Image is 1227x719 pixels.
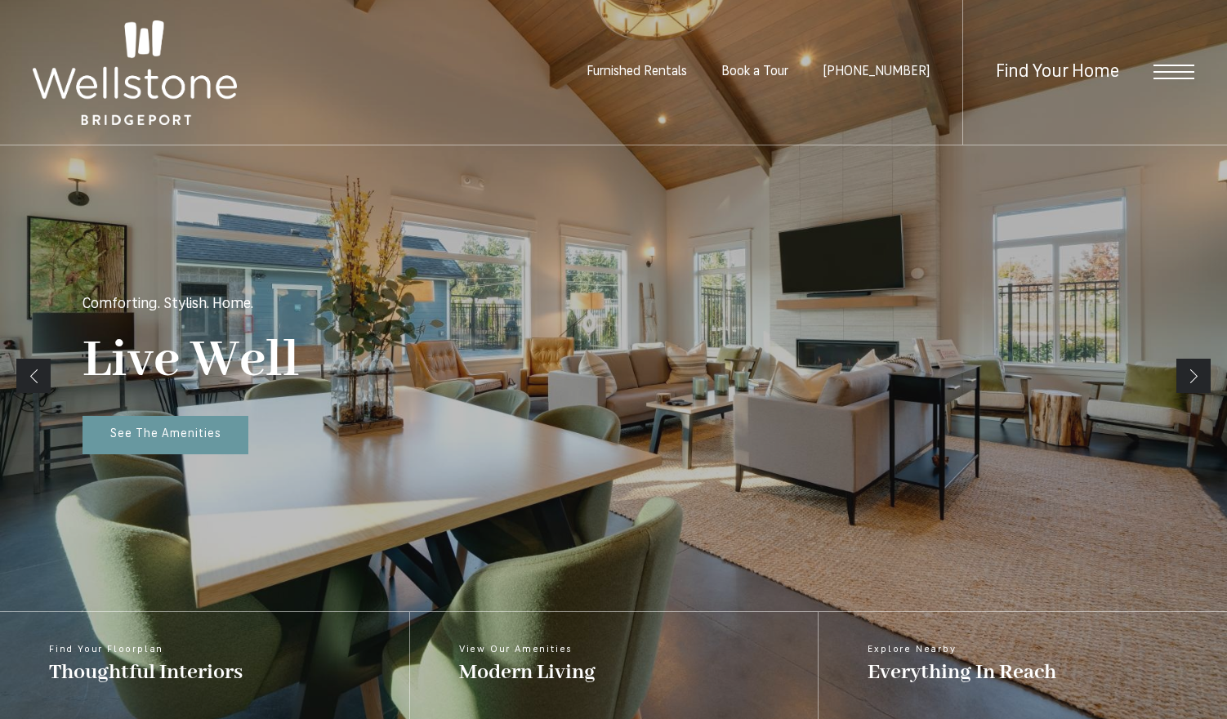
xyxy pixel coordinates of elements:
span: Find Your Floorplan [49,645,243,654]
a: Furnished Rentals [587,65,687,78]
span: Modern Living [459,659,596,686]
span: [PHONE_NUMBER] [823,65,930,78]
span: See The Amenities [110,428,221,440]
img: Wellstone [33,20,237,125]
a: Book a Tour [721,65,788,78]
a: Next [1176,359,1211,393]
span: Everything In Reach [868,659,1056,686]
span: View Our Amenities [459,645,596,654]
a: See The Amenities [83,416,248,455]
span: Thoughtful Interiors [49,659,243,686]
a: Explore Nearby [818,612,1227,719]
a: Find Your Home [996,63,1119,82]
p: Live Well [83,328,300,393]
span: Explore Nearby [868,645,1056,654]
button: Open Menu [1153,65,1194,79]
a: Call Us at (253) 642-8681 [823,65,930,78]
a: Previous [16,359,51,393]
p: Comforting. Stylish. Home. [83,297,253,312]
a: View Our Amenities [409,612,819,719]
